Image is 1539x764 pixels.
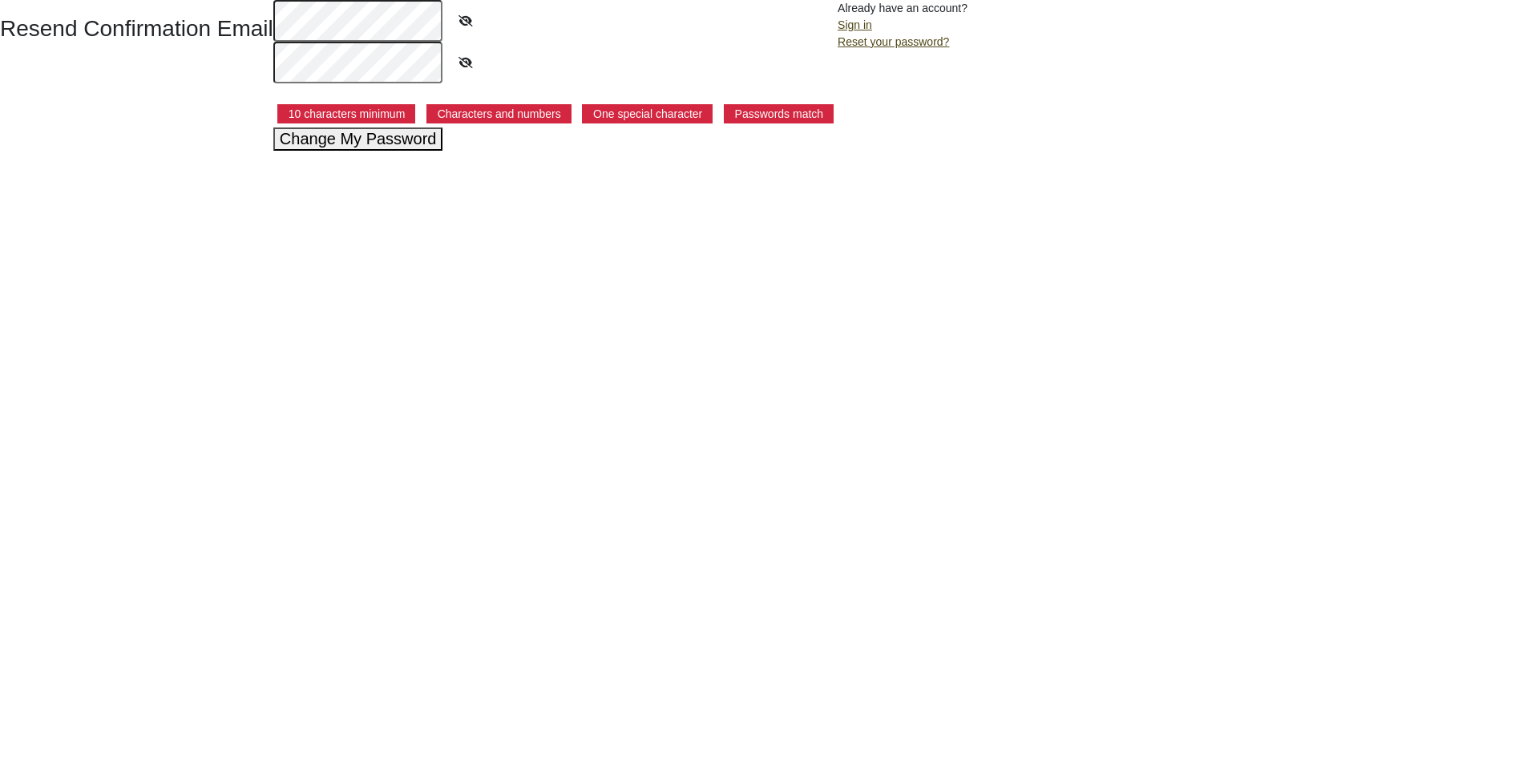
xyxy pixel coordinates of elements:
a: Sign in [838,18,872,31]
a: Reset your password? [838,35,949,48]
p: 10 characters minimum [277,104,416,123]
p: One special character [582,104,713,123]
p: Characters and numbers [426,104,572,123]
p: Passwords match [724,104,834,123]
button: Change My Password [273,127,443,151]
